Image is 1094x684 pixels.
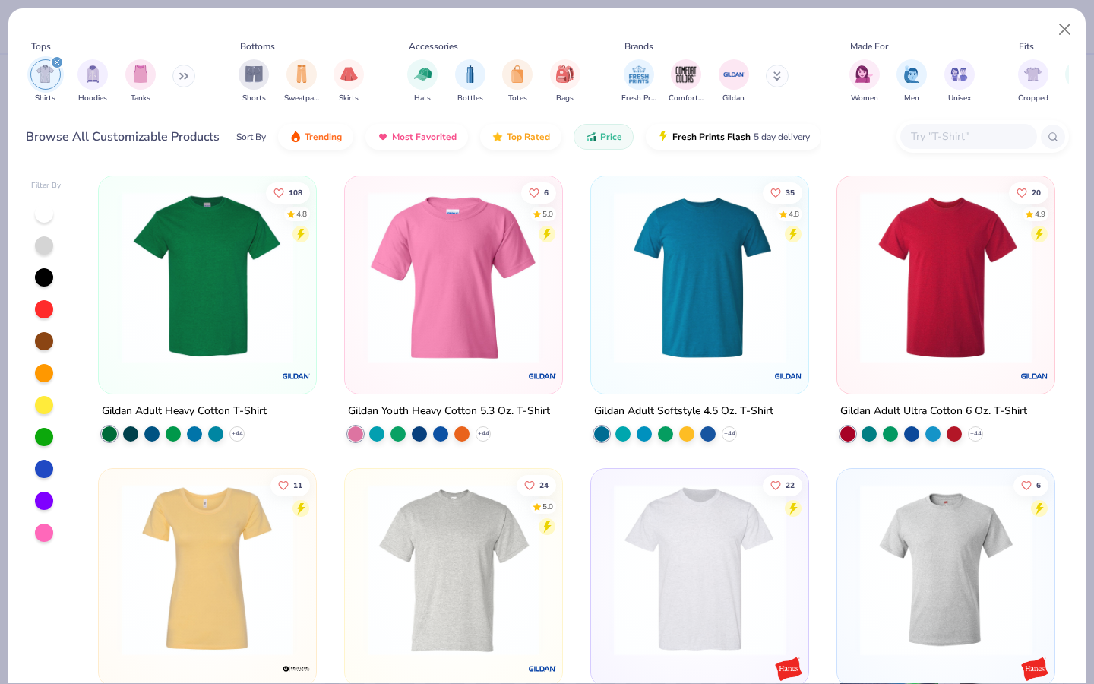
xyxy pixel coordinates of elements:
[284,59,319,104] div: filter for Sweatpants
[1018,59,1048,104] div: filter for Cropped
[547,192,734,363] img: 3a08f38f-2846-4814-a1fc-a11cf295b532
[754,128,810,146] span: 5 day delivery
[507,131,550,143] span: Top Rated
[851,93,878,104] span: Women
[669,93,704,104] span: Comfort Colors
[840,402,1027,421] div: Gildan Adult Ultra Cotton 6 Oz. T-Shirt
[508,93,527,104] span: Totes
[239,59,269,104] button: filter button
[624,40,653,53] div: Brands
[289,188,303,196] span: 108
[284,59,319,104] button: filter button
[969,429,981,439] span: + 44
[232,429,243,439] span: + 44
[509,65,526,83] img: Totes Image
[31,40,51,53] div: Tops
[527,361,558,391] img: Gildan logo
[240,40,275,53] div: Bottoms
[414,93,431,104] span: Hats
[365,124,468,150] button: Most Favorited
[114,484,301,656] img: 57638cd2-f5ba-40e8-8ffb-c903327e20de
[348,402,550,421] div: Gildan Youth Heavy Cotton 5.3 Oz. T-Shirt
[763,182,802,203] button: Like
[360,192,547,363] img: db3463ef-4353-4609-ada1-7539d9cdc7e6
[574,124,634,150] button: Price
[722,63,745,86] img: Gildan Image
[457,93,483,104] span: Bottles
[502,59,533,104] div: filter for Totes
[1018,93,1048,104] span: Cropped
[131,93,150,104] span: Tanks
[669,59,704,104] button: filter button
[773,361,804,391] img: Gildan logo
[944,59,975,104] div: filter for Unisex
[26,128,220,146] div: Browse All Customizable Products
[1013,474,1048,496] button: Like
[792,484,979,656] img: da39168d-b866-421b-b361-91dc64d13b28
[242,93,266,104] span: Shorts
[78,93,107,104] span: Hoodies
[236,130,266,144] div: Sort By
[944,59,975,104] button: filter button
[502,59,533,104] button: filter button
[409,40,458,53] div: Accessories
[360,484,547,656] img: 91159a56-43a2-494b-b098-e2c28039eaf0
[786,481,795,489] span: 22
[1018,59,1048,104] button: filter button
[849,59,880,104] div: filter for Women
[245,65,263,83] img: Shorts Image
[30,59,61,104] div: filter for Shirts
[850,40,888,53] div: Made For
[763,474,802,496] button: Like
[792,192,979,363] img: ab0ef8e7-4325-4ec5-80a1-ba222ecd1bed
[606,192,793,363] img: 6e5b4623-b2d7-47aa-a31d-c127d7126a18
[455,59,485,104] button: filter button
[909,128,1026,145] input: Try "T-Shirt"
[849,59,880,104] button: filter button
[132,65,149,83] img: Tanks Image
[1019,653,1049,683] img: Hanes logo
[334,59,364,104] button: filter button
[281,361,311,391] img: Gildan logo
[722,93,745,104] span: Gildan
[672,131,751,143] span: Fresh Prints Flash
[547,484,734,656] img: eb8a7d79-df70-4ae7-9864-15be3eca354a
[377,131,389,143] img: most_fav.gif
[719,59,749,104] div: filter for Gildan
[621,93,656,104] span: Fresh Prints
[628,63,650,86] img: Fresh Prints Image
[852,484,1039,656] img: 82523816-8f79-4152-b9f9-75557e61d2d0
[77,59,108,104] button: filter button
[600,131,622,143] span: Price
[517,474,556,496] button: Like
[31,180,62,192] div: Filter By
[239,59,269,104] div: filter for Shorts
[657,131,669,143] img: flash.gif
[675,63,697,86] img: Comfort Colors Image
[294,481,303,489] span: 11
[36,65,54,83] img: Shirts Image
[455,59,485,104] div: filter for Bottles
[1019,40,1034,53] div: Fits
[723,429,735,439] span: + 44
[125,59,156,104] button: filter button
[896,59,927,104] button: filter button
[773,653,804,683] img: Hanes logo
[334,59,364,104] div: filter for Skirts
[719,59,749,104] button: filter button
[293,65,310,83] img: Sweatpants Image
[896,59,927,104] div: filter for Men
[1036,481,1041,489] span: 6
[1051,15,1080,44] button: Close
[392,131,457,143] span: Most Favorited
[556,93,574,104] span: Bags
[407,59,438,104] div: filter for Hats
[521,182,556,203] button: Like
[102,402,267,421] div: Gildan Adult Heavy Cotton T-Shirt
[556,65,573,83] img: Bags Image
[289,131,302,143] img: trending.gif
[852,192,1039,363] img: 3c1a081b-6ca8-4a00-a3b6-7ee979c43c2b
[789,208,799,220] div: 4.8
[550,59,580,104] div: filter for Bags
[278,124,353,150] button: Trending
